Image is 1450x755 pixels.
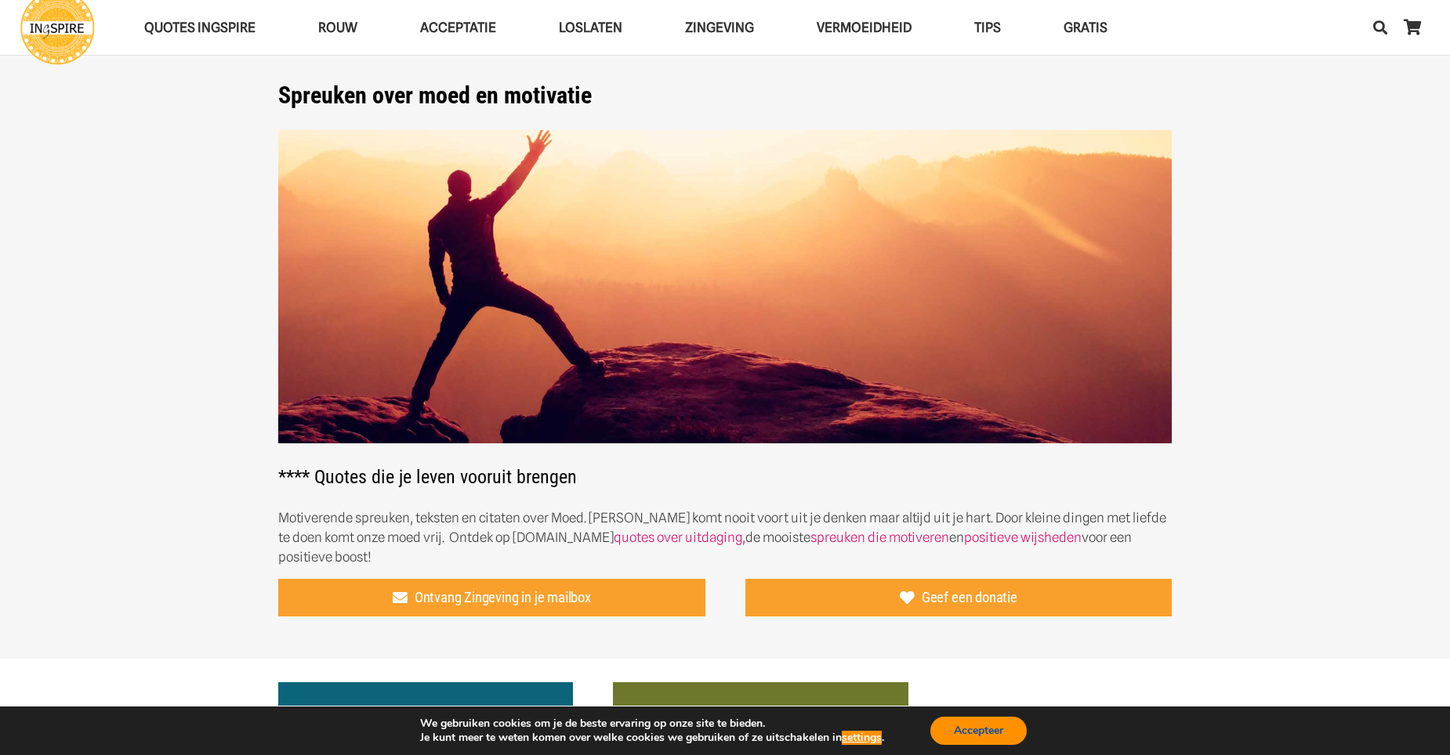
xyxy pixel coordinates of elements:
a: Ontvang Zingeving in je mailbox [278,579,705,616]
p: Je kunt meer te weten komen over welke cookies we gebruiken of ze uitschakelen in . [420,731,884,745]
a: VERMOEIDHEIDVERMOEIDHEID Menu [785,8,943,48]
a: ZingevingZingeving Menu [654,8,785,48]
a: ROUWROUW Menu [287,8,389,48]
a: quotes over uitdaging, [614,529,745,545]
span: TIPS [974,20,1001,35]
span: GRATIS [1064,20,1107,35]
p: We gebruiken cookies om je de beste ervaring op onze site te bieden. [420,717,884,731]
a: LoslatenLoslaten Menu [527,8,654,48]
span: Acceptatie [420,20,496,35]
button: settings [842,731,882,745]
a: AcceptatieAcceptatie Menu [389,8,527,48]
a: GRATISGRATIS Menu [1032,8,1139,48]
a: spreuken die motiveren [810,529,949,545]
img: Spreuken over moed, moedig zijn en mooie woorden over uitdaging en kracht - ingspire.nl [278,130,1172,444]
button: Accepteer [930,717,1027,745]
span: Ontvang Zingeving in je mailbox [415,590,591,607]
a: Geef een donatie [745,579,1173,616]
a: Zoeken [1365,8,1396,47]
a: TIPSTIPS Menu [943,8,1032,48]
span: Loslaten [559,20,622,35]
a: positieve wijsheden [964,529,1082,545]
a: QUOTES INGSPIREQUOTES INGSPIRE Menu [113,8,287,48]
span: QUOTES INGSPIRE [144,20,256,35]
h2: **** Quotes die je leven vooruit brengen [278,130,1172,489]
p: Motiverende spreuken, teksten en citaten over Moed. [PERSON_NAME] komt nooit voort uit je denken ... [278,508,1172,567]
span: Zingeving [685,20,754,35]
span: Geef een donatie [922,590,1017,607]
span: ROUW [318,20,357,35]
span: VERMOEIDHEID [817,20,912,35]
h1: Spreuken over moed en motivatie [278,81,1172,110]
